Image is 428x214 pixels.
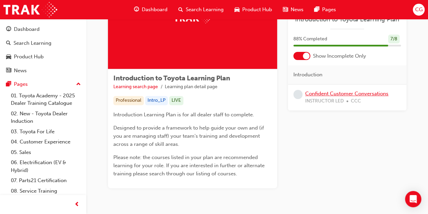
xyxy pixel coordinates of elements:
div: Open Intercom Messenger [405,191,421,207]
span: news-icon [6,68,11,74]
a: guage-iconDashboard [129,3,173,17]
span: CCC [351,97,361,105]
a: 01. Toyota Academy - 2025 Dealer Training Catalogue [8,91,84,109]
a: News [3,64,84,77]
span: Search Learning [186,6,224,14]
button: CG [413,4,425,16]
button: Pages [3,78,84,91]
span: Show Incomplete Only [313,52,366,60]
span: guage-icon [6,26,11,33]
div: Pages [14,80,28,88]
a: search-iconSearch Learning [173,3,229,17]
span: 88 % Completed [293,35,327,43]
span: prev-icon [74,200,80,209]
a: 05. Sales [8,147,84,158]
span: CG [415,6,422,14]
span: search-icon [178,5,183,14]
a: 07. Parts21 Certification [8,175,84,186]
a: Learning search page [113,84,158,90]
span: Dashboard [142,6,167,14]
div: 7 / 8 [388,35,400,44]
a: 03. Toyota For Life [8,127,84,137]
span: Product Hub [242,6,272,14]
a: 06. Electrification (EV & Hybrid) [8,157,84,175]
div: Search Learning [14,39,51,47]
span: Introduction Learning Plan is for all dealer staff to complete. [113,112,254,118]
span: car-icon [234,5,240,14]
span: Introduction [293,71,322,79]
div: Dashboard [14,25,40,33]
button: DashboardSearch LearningProduct HubNews [3,22,84,78]
span: guage-icon [134,5,139,14]
a: Confident Customer Conversations [305,91,388,97]
span: car-icon [6,54,11,60]
span: Designed to provide a framework to help guide your own and (if you are managing staff) your team'... [113,125,265,147]
a: car-iconProduct Hub [229,3,277,17]
span: pages-icon [6,81,11,87]
span: Please note: the courses listed in your plan are recommended learning for your role. If you are i... [113,154,266,177]
a: news-iconNews [277,3,309,17]
a: Product Hub [3,51,84,63]
a: Search Learning [3,37,84,50]
a: Introduction to Toyota Learning Plan [293,16,401,23]
a: pages-iconPages [309,3,341,17]
a: 04. Customer Experience [8,137,84,147]
span: pages-icon [314,5,319,14]
a: 08. Service Training [8,186,84,196]
span: search-icon [6,40,11,46]
span: INSTRUCTOR LED [305,97,344,105]
span: News [291,6,303,14]
div: News [14,67,27,75]
span: news-icon [283,5,288,14]
a: Dashboard [3,23,84,36]
div: Product Hub [14,53,44,61]
span: Introduction to Toyota Learning Plan [113,74,230,82]
li: Learning plan detail page [165,83,218,91]
img: Trak [3,2,57,17]
span: Pages [322,6,336,14]
div: Professional [113,96,144,105]
a: 02. New - Toyota Dealer Induction [8,109,84,127]
div: Intro_LP [145,96,168,105]
span: learningRecordVerb_NONE-icon [293,90,302,99]
span: up-icon [76,80,81,89]
div: LIVE [169,96,183,105]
